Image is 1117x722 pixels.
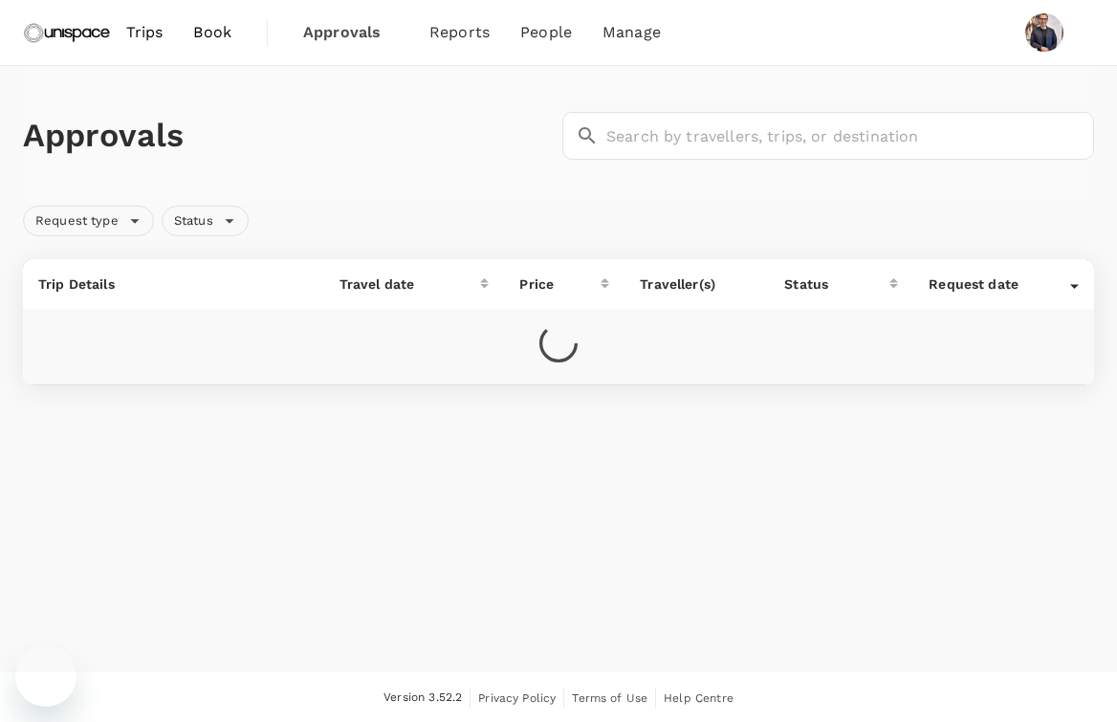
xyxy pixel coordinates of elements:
div: Travel date [339,274,481,294]
img: Unispace [23,11,111,54]
span: Terms of Use [572,691,647,705]
span: Reports [429,21,490,44]
div: Status [162,206,249,236]
iframe: Button to launch messaging window [15,645,77,707]
span: Version 3.52.2 [383,689,462,708]
span: Help Centre [664,691,734,705]
div: Status [784,274,889,294]
span: Manage [602,21,661,44]
span: Trips [126,21,164,44]
input: Search by travellers, trips, or destination [606,112,1094,160]
a: Help Centre [664,688,734,709]
span: Request type [24,212,130,230]
span: People [520,21,572,44]
a: Privacy Policy [478,688,556,709]
div: Request type [23,206,154,236]
span: Status [163,212,225,230]
h1: Approvals [23,116,555,156]
span: Book [193,21,231,44]
span: Privacy Policy [478,691,556,705]
div: Price [519,274,601,294]
p: Traveller(s) [640,274,754,294]
img: Timothy Luther Noel Larson [1025,13,1063,52]
span: Approvals [303,21,399,44]
a: Terms of Use [572,688,647,709]
p: Trip Details [38,274,309,294]
div: Request date [929,274,1070,294]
